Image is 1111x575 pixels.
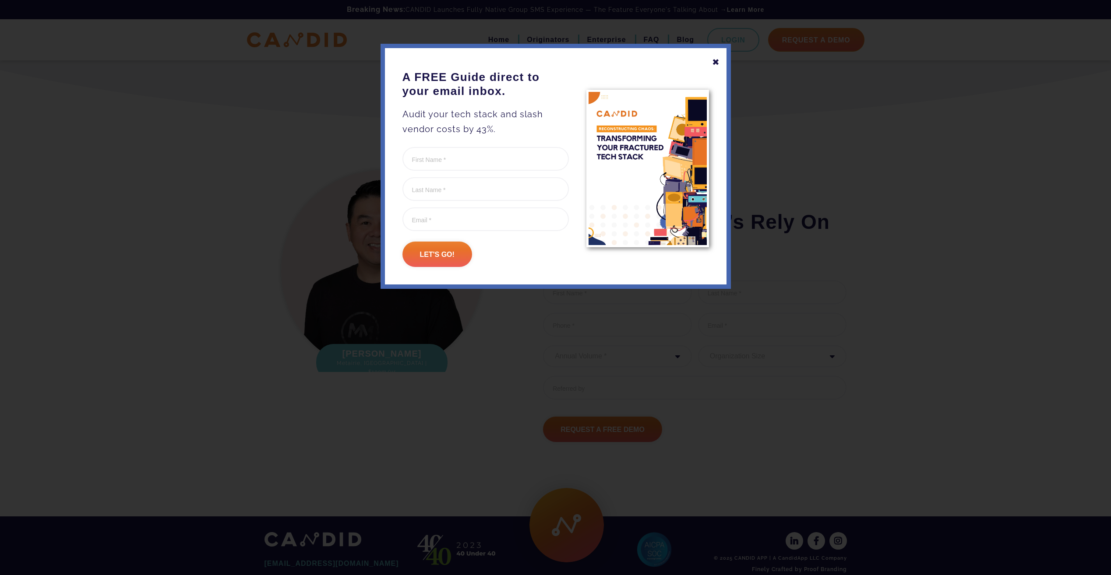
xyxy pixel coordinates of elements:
h3: A FREE Guide direct to your email inbox. [402,70,569,98]
input: Email * [402,207,569,231]
input: Last Name * [402,177,569,201]
img: A FREE Guide direct to your email inbox. [586,90,709,247]
input: Let's go! [402,242,472,267]
p: Audit your tech stack and slash vendor costs by 43%. [402,107,569,137]
input: First Name * [402,147,569,171]
div: ✖ [712,55,720,70]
